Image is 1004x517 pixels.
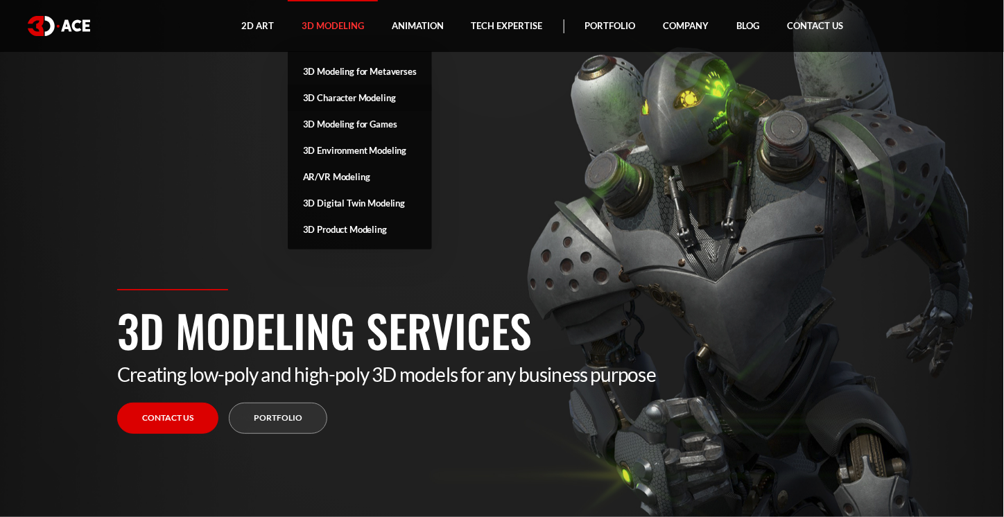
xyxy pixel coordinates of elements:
[117,297,887,362] h1: 3D Modeling Services
[288,190,432,216] a: 3D Digital Twin Modeling
[117,403,218,434] a: Contact us
[229,403,327,434] a: Portfolio
[288,216,432,243] a: 3D Product Modeling
[117,362,887,386] p: Creating low-poly and high-poly 3D models for any business purpose
[288,85,432,111] a: 3D Character Modeling
[288,58,432,85] a: 3D Modeling for Metaverses
[288,137,432,164] a: 3D Environment Modeling
[28,16,90,36] img: logo white
[288,164,432,190] a: AR/VR Modeling
[288,111,432,137] a: 3D Modeling for Games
